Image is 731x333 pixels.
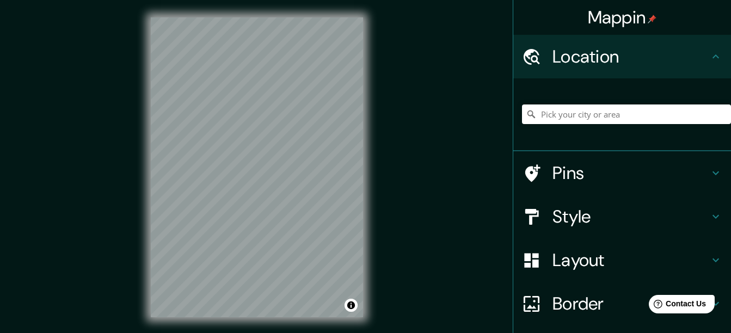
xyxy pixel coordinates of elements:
div: Border [513,282,731,325]
h4: Style [552,206,709,227]
canvas: Map [151,17,363,317]
div: Layout [513,238,731,282]
div: Pins [513,151,731,195]
h4: Location [552,46,709,67]
h4: Pins [552,162,709,184]
input: Pick your city or area [522,104,731,124]
iframe: Help widget launcher [634,291,719,321]
h4: Border [552,293,709,314]
h4: Layout [552,249,709,271]
div: Style [513,195,731,238]
button: Toggle attribution [345,299,358,312]
img: pin-icon.png [648,15,656,23]
h4: Mappin [588,7,657,28]
div: Location [513,35,731,78]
